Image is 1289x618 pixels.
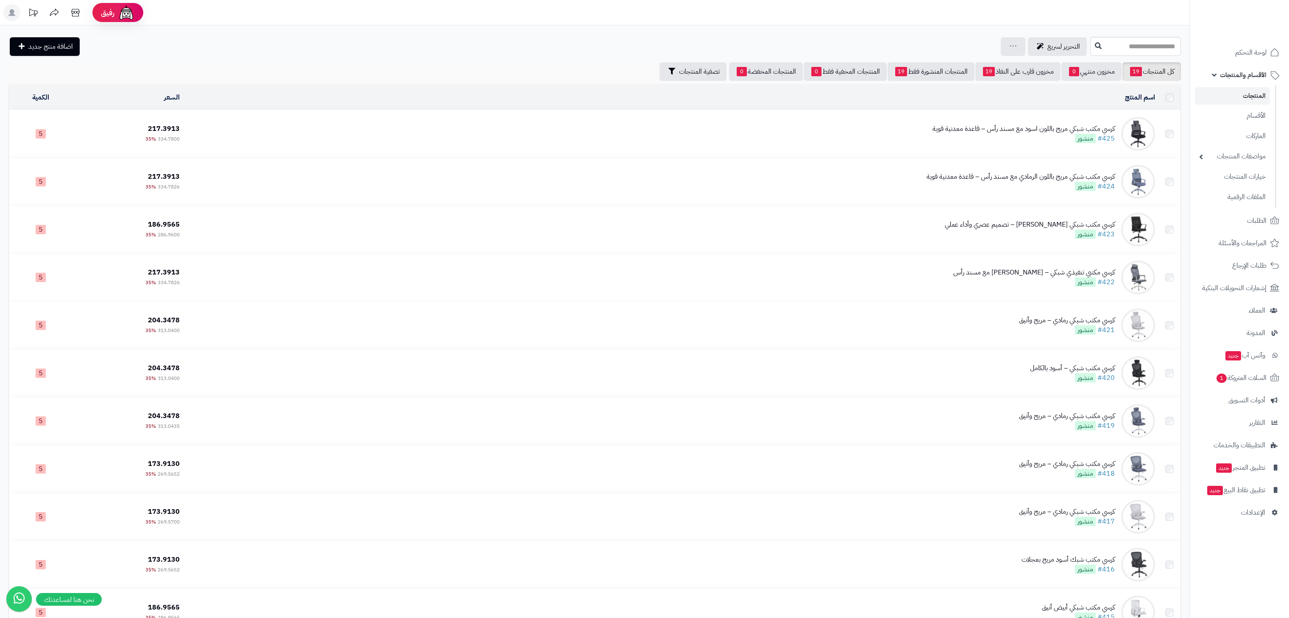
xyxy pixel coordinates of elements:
[1097,181,1115,191] a: #424
[1130,67,1142,76] span: 19
[148,602,180,612] span: 186.9565
[1075,230,1096,239] span: منشور
[1202,282,1267,294] span: إشعارات التحويلات البنكية
[1030,363,1115,373] div: كرسي مكتب شبكي – أسود بالكامل
[660,62,727,81] button: تصفية المنتجات
[36,129,46,139] span: 5
[1225,349,1265,361] span: وآتس آب
[1195,278,1284,298] a: إشعارات التحويلات البنكية
[1195,300,1284,321] a: العملاء
[1247,215,1267,227] span: الطلبات
[148,554,180,565] span: 173.9130
[36,416,46,426] span: 5
[36,273,46,282] span: 5
[36,321,46,330] span: 5
[1121,308,1155,342] img: كرسي مكتب شبكي رمادي – مريح وأنيق
[1195,413,1284,433] a: التقارير
[36,464,46,474] span: 5
[1225,351,1241,360] span: جديد
[1047,42,1080,52] span: التحرير لسريع
[1219,237,1267,249] span: المراجعات والأسئلة
[28,42,73,52] span: اضافة منتج جديد
[888,62,974,81] a: المنتجات المنشورة فقط19
[1195,42,1284,63] a: لوحة التحكم
[1069,67,1079,76] span: 0
[158,327,180,334] span: 313.0400
[101,8,114,18] span: رفيق
[945,220,1115,230] div: كرسي مكتب شبكي [PERSON_NAME] – تصميم عصري وأداء عملي
[1214,439,1265,451] span: التطبيقات والخدمات
[1097,516,1115,527] a: #417
[1097,325,1115,335] a: #421
[1249,417,1265,429] span: التقارير
[953,268,1115,277] div: كرسي مكتبي تنفيذي شبكي – [PERSON_NAME] مع مسند رأس
[933,124,1115,134] div: كرسي مكتب شبكي مريح باللون اسود مع مسند رأس – قاعدة معدنية قوية
[36,608,46,617] span: 5
[145,566,156,574] span: 35%
[1042,603,1115,612] div: كرسي مكتب شبكي أبيض أنيق
[118,4,135,21] img: ai-face.png
[679,67,720,77] span: تصفية المنتجات
[1121,452,1155,486] img: كرسي مكتب شبكي رمادي – مريح وأنيق
[1207,486,1223,495] span: جديد
[1075,565,1096,574] span: منشور
[1195,211,1284,231] a: الطلبات
[1075,134,1096,143] span: منشور
[145,518,156,526] span: 35%
[1075,182,1096,191] span: منشور
[1097,277,1115,287] a: #422
[1195,147,1270,166] a: مواصفات المنتجات
[1075,325,1096,335] span: منشور
[1075,469,1096,478] span: منشور
[1121,213,1155,247] img: كرسي مكتب شبكي أسود مريح – تصميم عصري وأداء عملي
[36,177,46,186] span: 5
[1121,356,1155,390] img: كرسي مكتب شبكي – أسود بالكامل
[1022,555,1115,565] div: كرسي مكتب شبك أسود مريح بعجلات
[1061,62,1122,81] a: مخزون منتهي0
[158,422,180,430] span: 313.0435
[1220,69,1267,81] span: الأقسام والمنتجات
[148,507,180,517] span: 173.9130
[1097,229,1115,239] a: #423
[975,62,1061,81] a: مخزون قارب على النفاذ19
[32,92,49,103] a: الكمية
[895,67,907,76] span: 19
[1195,480,1284,500] a: تطبيق نقاط البيعجديد
[1195,345,1284,366] a: وآتس آبجديد
[158,135,180,143] span: 334.7800
[1075,421,1096,430] span: منشور
[36,560,46,569] span: 5
[1215,462,1265,474] span: تطبيق المتجر
[1195,457,1284,478] a: تطبيق المتجرجديد
[148,315,180,325] span: 204.3478
[1195,107,1270,125] a: الأقسام
[1195,168,1270,186] a: خيارات المنتجات
[1097,564,1115,574] a: #416
[1216,463,1232,473] span: جديد
[164,92,180,103] a: السعر
[1195,255,1284,276] a: طلبات الإرجاع
[1195,87,1270,105] a: المنتجات
[145,327,156,334] span: 35%
[1241,507,1265,518] span: الإعدادات
[1247,327,1265,339] span: المدونة
[36,369,46,378] span: 5
[1195,502,1284,523] a: الإعدادات
[145,470,156,478] span: 35%
[36,225,46,234] span: 5
[1195,188,1270,206] a: الملفات الرقمية
[1231,22,1281,40] img: logo-2.png
[1217,374,1227,383] span: 1
[158,183,180,191] span: 334.7826
[1121,500,1155,534] img: كرسي مكتب شبكي رمادي – مريح وأنيق
[1122,62,1181,81] a: كل المنتجات19
[1195,390,1284,410] a: أدوات التسويق
[36,512,46,521] span: 5
[1097,133,1115,144] a: #425
[737,67,747,76] span: 0
[1121,404,1155,438] img: كرسي مكتب شبكي رمادي – مريح وأنيق
[148,219,180,230] span: 186.9565
[158,231,180,238] span: 286.9600
[1121,548,1155,582] img: كرسي مكتب شبك أسود مريح بعجلات
[1121,165,1155,199] img: كرسي مكتب شبكي مريح باللون الرمادي مع مسند رأس – قاعدة معدنية قوية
